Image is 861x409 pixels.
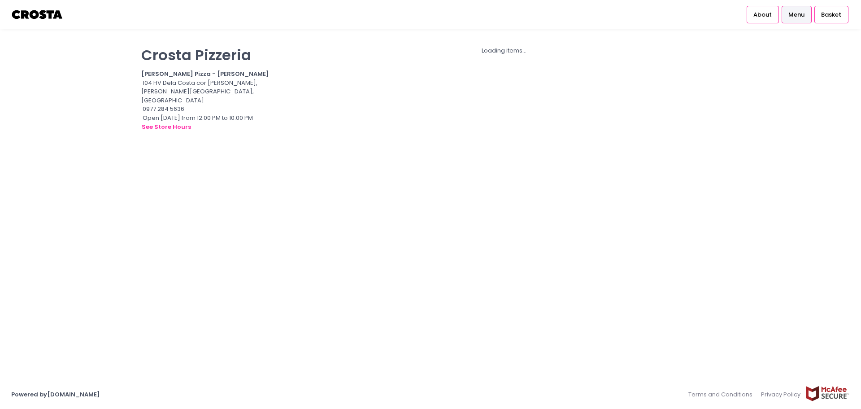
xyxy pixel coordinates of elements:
[821,10,841,19] span: Basket
[782,6,812,23] a: Menu
[11,7,64,22] img: logo
[688,386,757,403] a: Terms and Conditions
[11,390,100,399] a: Powered by[DOMAIN_NAME]
[289,46,720,55] div: Loading items...
[141,70,269,78] b: [PERSON_NAME] Pizza - [PERSON_NAME]
[141,122,191,132] button: see store hours
[753,10,772,19] span: About
[747,6,779,23] a: About
[141,79,278,105] div: 104 HV Dela Costa cor [PERSON_NAME], [PERSON_NAME][GEOGRAPHIC_DATA], [GEOGRAPHIC_DATA]
[788,10,804,19] span: Menu
[141,105,278,114] div: 0977 284 5636
[757,386,805,403] a: Privacy Policy
[141,114,278,132] div: Open [DATE] from 12:00 PM to 10:00 PM
[805,386,850,401] img: mcafee-secure
[141,46,278,64] p: Crosta Pizzeria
